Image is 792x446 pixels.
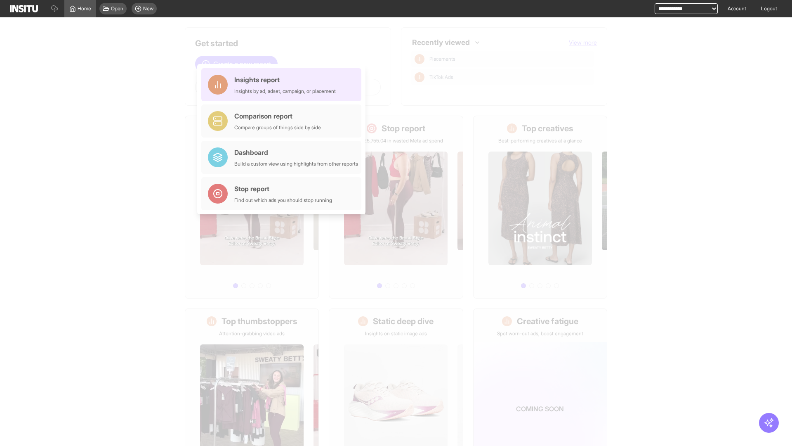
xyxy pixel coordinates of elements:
span: Home [78,5,91,12]
div: Stop report [234,184,332,194]
span: New [143,5,153,12]
div: Find out which ads you should stop running [234,197,332,204]
div: Compare groups of things side by side [234,124,321,131]
div: Build a custom view using highlights from other reports [234,161,358,167]
div: Insights by ad, adset, campaign, or placement [234,88,336,95]
img: Logo [10,5,38,12]
div: Comparison report [234,111,321,121]
div: Dashboard [234,147,358,157]
div: Insights report [234,75,336,85]
span: Open [111,5,123,12]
